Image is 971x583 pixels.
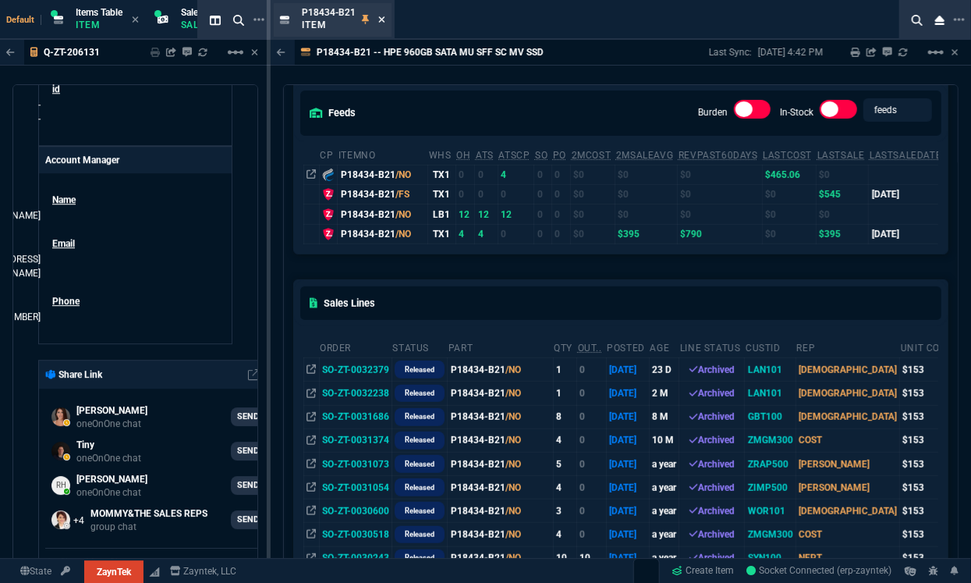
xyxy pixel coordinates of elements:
[505,482,521,493] span: /NO
[310,296,375,311] h5: Sales Lines
[745,523,796,546] td: ZMGM300
[534,204,552,224] td: 0
[762,224,816,244] td: $0
[307,364,316,375] nx-icon: Open In Opposite Panel
[902,410,953,424] div: $153
[428,165,455,184] td: TX1
[606,382,649,405] td: [DATE]
[448,546,553,570] td: P18434-B21
[455,184,475,204] td: 0
[577,452,607,475] td: 0
[649,382,679,405] td: 2 M
[817,184,869,204] td: $545
[341,187,426,201] div: P18434-B21
[747,564,892,578] a: -__uGvJ7-kDOCTaJAABa
[231,476,265,495] a: SEND
[56,564,75,578] a: API TOKEN
[535,150,548,161] abbr: Total units on open Sales Orders
[76,452,141,464] p: oneOnOne chat
[405,482,434,494] p: Released
[817,165,869,184] td: $0
[553,546,576,570] td: 10
[448,405,553,428] td: P18434-B21
[577,428,607,452] td: 0
[553,405,576,428] td: 8
[341,227,426,241] div: P18434-B21
[319,358,392,382] td: SO-ZT-0032379
[448,476,553,499] td: P18434-B21
[745,476,796,499] td: ZIMP500
[817,204,869,224] td: $0
[165,564,242,578] a: msbcCompanyName
[606,546,649,570] td: [DATE]
[475,204,498,224] td: 12
[606,428,649,452] td: [DATE]
[45,556,134,567] a: Show More Chats
[319,523,392,546] td: SO-ZT-0030518
[448,452,553,475] td: P18434-B21
[758,46,823,59] p: [DATE] 4:42 PM
[405,411,434,423] p: Released
[319,382,392,405] td: SO-ZT-0032238
[227,11,250,30] nx-icon: Search
[428,184,455,204] td: TX1
[498,165,534,184] td: 4
[498,224,534,244] td: 0
[762,204,816,224] td: $0
[869,184,946,204] td: [DATE]
[251,46,258,59] a: Hide Workbench
[571,165,615,184] td: $0
[38,98,41,126] a: --
[378,14,385,27] nx-icon: Close Tab
[606,499,649,523] td: [DATE]
[682,481,742,495] div: Archived
[310,105,356,120] h5: feeds
[45,287,225,331] tr: undefined
[954,12,965,27] nx-icon: Open New Tab
[307,169,316,180] nx-icon: Open In Opposite Panel
[571,204,615,224] td: $0
[649,358,679,382] td: 23 D
[763,150,812,161] abbr: The last purchase cost from PO Order
[319,405,392,428] td: SO-ZT-0031686
[649,476,679,499] td: a year
[45,435,265,467] a: ryan.neptune@fornida.com
[428,204,455,224] td: LB1
[682,410,742,424] div: Archived
[39,147,232,173] p: Account Manager
[475,165,498,184] td: 0
[929,11,951,30] nx-icon: Close Workbench
[649,405,679,428] td: 8 M
[682,433,742,447] div: Archived
[76,486,147,499] p: oneOnOne chat
[253,12,264,27] nx-icon: Open New Tab
[317,46,544,59] p: P18434-B21 -- HPE 960GB SATA MU SFF SC MV SSD
[902,386,953,400] div: $153
[606,523,649,546] td: [DATE]
[796,428,899,452] td: COST
[552,165,571,184] td: 0
[745,358,796,382] td: LAN101
[796,358,899,382] td: [DEMOGRAPHIC_DATA]
[577,405,607,428] td: 0
[498,150,530,161] abbr: ATS with all companies combined
[319,476,392,499] td: SO-ZT-0031054
[392,336,447,358] th: Status
[698,106,728,117] label: Burden
[181,7,257,18] span: Sales Orders Table
[577,546,607,570] td: 10
[615,165,678,184] td: $0
[682,551,742,565] div: Archived
[448,523,553,546] td: P18434-B21
[902,457,953,471] div: $153
[902,481,953,495] div: $153
[405,387,434,400] p: Released
[405,434,434,446] p: Released
[505,506,521,517] span: /NO
[534,184,552,204] td: 0
[577,382,607,405] td: 0
[553,358,576,382] td: 1
[448,336,553,358] th: Part
[498,204,534,224] td: 12
[319,428,392,452] td: SO-ZT-0031374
